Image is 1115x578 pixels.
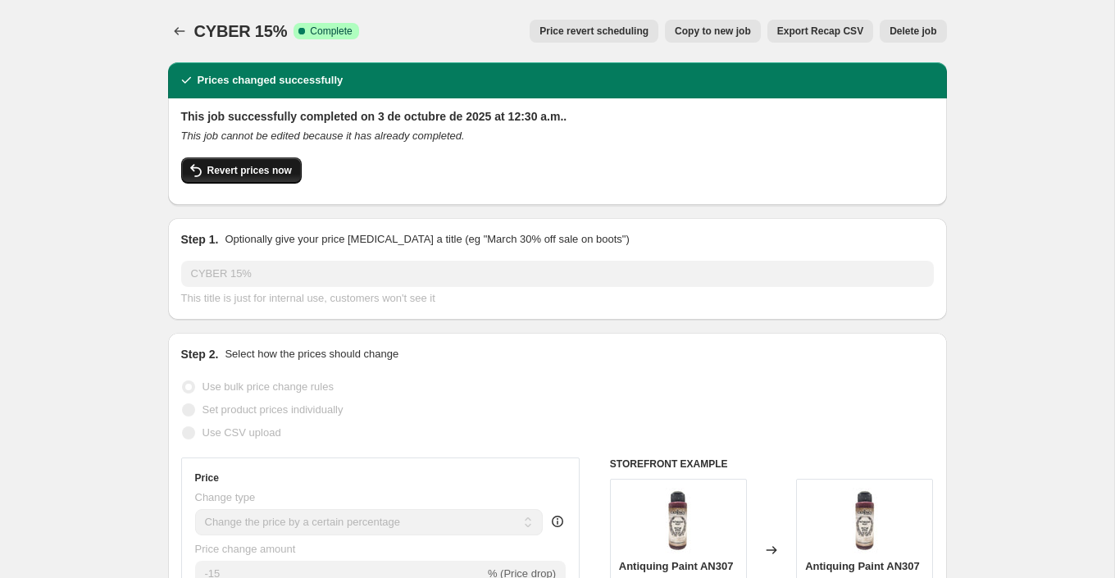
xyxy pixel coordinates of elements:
[181,130,465,142] i: This job cannot be edited because it has already completed.
[168,20,191,43] button: Price change jobs
[880,20,946,43] button: Delete job
[181,231,219,248] h2: Step 1.
[195,543,296,555] span: Price change amount
[181,346,219,362] h2: Step 2.
[181,292,435,304] span: This title is just for internal use, customers won't see it
[181,261,934,287] input: 30% off holiday sale
[675,25,751,38] span: Copy to new job
[645,488,711,553] img: 8697422129529_80x.jpg
[181,108,934,125] h2: This job successfully completed on 3 de octubre de 2025 at 12:30 a.m..
[225,346,398,362] p: Select how the prices should change
[530,20,658,43] button: Price revert scheduling
[310,25,352,38] span: Complete
[194,22,288,40] span: CYBER 15%
[890,25,936,38] span: Delete job
[539,25,649,38] span: Price revert scheduling
[665,20,761,43] button: Copy to new job
[203,403,344,416] span: Set product prices individually
[610,457,934,471] h6: STOREFRONT EXAMPLE
[225,231,629,248] p: Optionally give your price [MEDICAL_DATA] a title (eg "March 30% off sale on boots")
[777,25,863,38] span: Export Recap CSV
[181,157,302,184] button: Revert prices now
[832,488,898,553] img: 8697422129529_80x.jpg
[195,491,256,503] span: Change type
[203,380,334,393] span: Use bulk price change rules
[207,164,292,177] span: Revert prices now
[195,471,219,485] h3: Price
[767,20,873,43] button: Export Recap CSV
[198,72,344,89] h2: Prices changed successfully
[549,513,566,530] div: help
[203,426,281,439] span: Use CSV upload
